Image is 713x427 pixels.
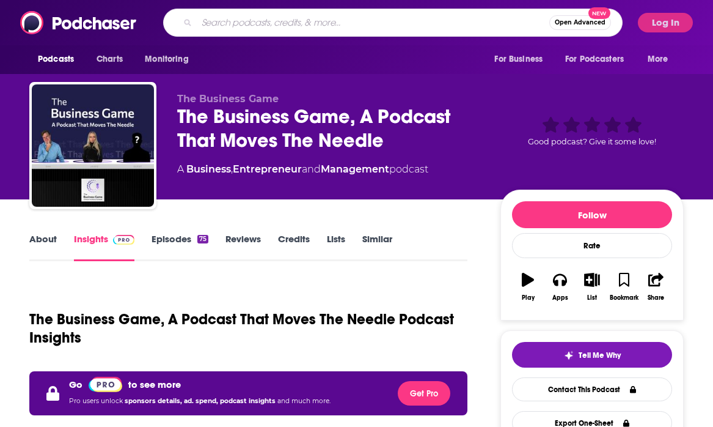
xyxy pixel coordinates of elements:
[128,379,181,390] p: to see more
[564,351,574,360] img: tell me why sparkle
[186,163,231,175] a: Business
[398,381,450,406] button: Get Pro
[486,48,558,71] button: open menu
[233,163,302,175] a: Entrepreneur
[69,379,82,390] p: Go
[500,93,684,169] div: Good podcast? Give it some love!
[610,294,638,302] div: Bookmark
[113,235,134,245] img: Podchaser Pro
[588,7,610,19] span: New
[549,15,611,30] button: Open AdvancedNew
[29,233,57,261] a: About
[512,265,544,309] button: Play
[231,163,233,175] span: ,
[97,51,123,68] span: Charts
[177,93,279,105] span: The Business Game
[89,377,122,392] img: Podchaser Pro
[225,233,261,261] a: Reviews
[552,294,568,302] div: Apps
[565,51,624,68] span: For Podcasters
[579,351,621,360] span: Tell Me Why
[29,48,90,71] button: open menu
[544,265,576,309] button: Apps
[197,235,208,243] div: 75
[163,9,623,37] div: Search podcasts, credits, & more...
[512,201,672,228] button: Follow
[587,294,597,302] div: List
[528,137,656,146] span: Good podcast? Give it some love!
[29,310,458,347] h1: The Business Game, A Podcast That Moves The Needle Podcast Insights
[20,11,137,34] img: Podchaser - Follow, Share and Rate Podcasts
[640,265,672,309] button: Share
[89,376,122,392] a: Pro website
[278,233,310,261] a: Credits
[197,13,549,32] input: Search podcasts, credits, & more...
[327,233,345,261] a: Lists
[638,13,693,32] button: Log In
[555,20,605,26] span: Open Advanced
[522,294,535,302] div: Play
[32,84,154,207] img: The Business Game, A Podcast That Moves The Needle
[145,51,188,68] span: Monitoring
[557,48,642,71] button: open menu
[125,397,277,405] span: sponsors details, ad. spend, podcast insights
[74,233,134,261] a: InsightsPodchaser Pro
[69,392,331,410] p: Pro users unlock and much more.
[38,51,74,68] span: Podcasts
[177,162,428,177] div: A podcast
[89,48,130,71] a: Charts
[512,342,672,368] button: tell me why sparkleTell Me Why
[576,265,608,309] button: List
[648,51,668,68] span: More
[608,265,640,309] button: Bookmark
[639,48,684,71] button: open menu
[302,163,321,175] span: and
[362,233,392,261] a: Similar
[512,377,672,401] a: Contact This Podcast
[494,51,543,68] span: For Business
[152,233,208,261] a: Episodes75
[512,233,672,258] div: Rate
[648,294,664,302] div: Share
[136,48,204,71] button: open menu
[321,163,389,175] a: Management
